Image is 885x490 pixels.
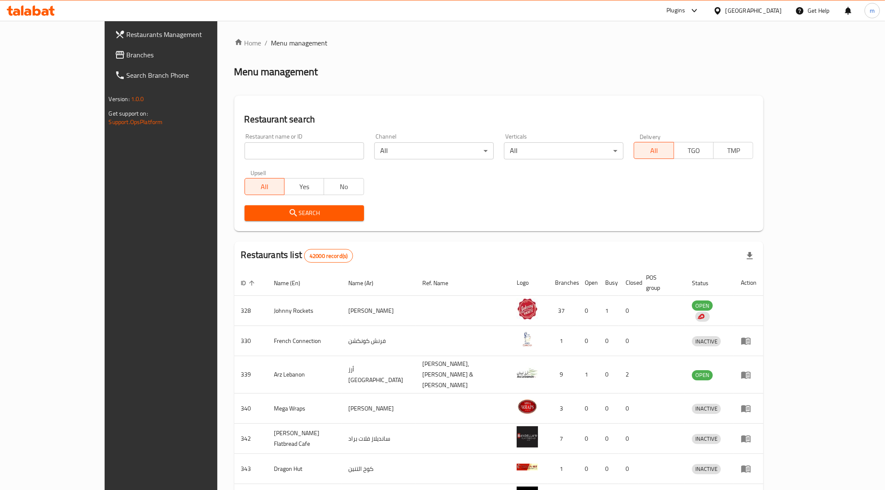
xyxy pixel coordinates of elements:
[692,464,721,474] div: INACTIVE
[695,312,710,322] div: Indicates that the vendor menu management has been moved to DH Catalog service
[327,181,360,193] span: No
[422,278,459,288] span: Ref. Name
[598,296,619,326] td: 1
[692,301,713,311] span: OPEN
[548,454,578,484] td: 1
[517,363,538,384] img: Arz Lebanon
[578,394,598,424] td: 0
[713,142,753,159] button: TMP
[677,144,710,157] span: TGO
[548,424,578,454] td: 7
[274,278,312,288] span: Name (En)
[109,108,148,119] span: Get support on:
[245,113,754,126] h2: Restaurant search
[234,65,318,79] h2: Menu management
[271,38,328,48] span: Menu management
[348,278,384,288] span: Name (Ar)
[619,356,639,394] td: 2
[548,394,578,424] td: 3
[578,454,598,484] td: 0
[637,144,670,157] span: All
[578,356,598,394] td: 1
[109,116,163,127] a: Support.OpsPlatform
[692,336,721,346] div: INACTIVE
[870,6,875,15] span: m
[267,326,342,356] td: French Connection
[341,296,415,326] td: [PERSON_NAME]
[717,144,750,157] span: TMP
[304,252,353,260] span: 42000 record(s)
[640,133,661,139] label: Delivery
[108,45,253,65] a: Branches
[598,394,619,424] td: 0
[374,142,494,159] div: All
[619,296,639,326] td: 0
[692,434,721,444] span: INACTIVE
[517,298,538,320] img: Johnny Rockets
[578,296,598,326] td: 0
[548,326,578,356] td: 1
[267,356,342,394] td: Arz Lebanon
[517,329,538,350] img: French Connection
[548,270,578,296] th: Branches
[127,29,246,40] span: Restaurants Management
[517,396,538,417] img: Mega Wraps
[267,424,342,454] td: [PERSON_NAME] Flatbread Cafe
[692,404,721,414] span: INACTIVE
[234,38,764,48] nav: breadcrumb
[697,313,705,320] img: delivery hero logo
[127,50,246,60] span: Branches
[741,370,757,380] div: Menu
[619,394,639,424] td: 0
[250,170,266,176] label: Upsell
[504,142,623,159] div: All
[341,424,415,454] td: سانديلاز فلات براد
[692,370,713,380] div: OPEN
[341,356,415,394] td: أرز [GEOGRAPHIC_DATA]
[548,356,578,394] td: 9
[674,142,714,159] button: TGO
[108,24,253,45] a: Restaurants Management
[598,454,619,484] td: 0
[267,394,342,424] td: Mega Wraps
[517,426,538,448] img: Sandella's Flatbread Cafe
[241,278,257,288] span: ID
[517,456,538,478] img: Dragon Hut
[127,70,246,80] span: Search Branch Phone
[619,326,639,356] td: 0
[740,246,760,266] div: Export file
[304,249,353,263] div: Total records count
[245,205,364,221] button: Search
[598,270,619,296] th: Busy
[251,208,357,218] span: Search
[598,424,619,454] td: 0
[726,6,782,15] div: [GEOGRAPHIC_DATA]
[267,296,342,326] td: Johnny Rockets
[131,93,144,105] span: 1.0.0
[634,142,674,159] button: All
[284,178,324,195] button: Yes
[666,6,685,16] div: Plugins
[415,356,510,394] td: [PERSON_NAME],[PERSON_NAME] & [PERSON_NAME]
[741,403,757,414] div: Menu
[341,326,415,356] td: فرنش كونكشن
[741,464,757,474] div: Menu
[248,181,281,193] span: All
[578,326,598,356] td: 0
[324,178,364,195] button: No
[341,394,415,424] td: [PERSON_NAME]
[598,356,619,394] td: 0
[241,249,353,263] h2: Restaurants list
[619,424,639,454] td: 0
[548,296,578,326] td: 37
[265,38,268,48] li: /
[692,464,721,474] span: INACTIVE
[692,370,713,380] span: OPEN
[619,270,639,296] th: Closed
[741,336,757,346] div: Menu
[108,65,253,85] a: Search Branch Phone
[288,181,321,193] span: Yes
[267,454,342,484] td: Dragon Hut
[692,434,721,444] div: INACTIVE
